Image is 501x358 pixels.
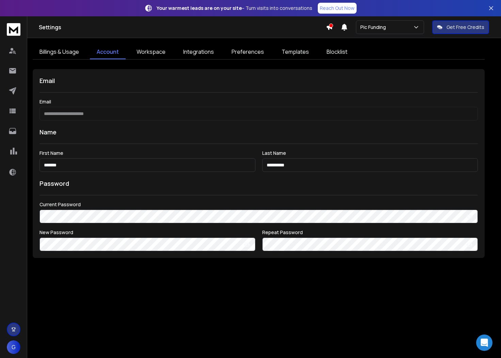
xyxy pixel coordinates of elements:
div: Open Intercom Messenger [476,335,492,351]
img: logo [7,23,20,36]
a: Workspace [130,45,172,59]
strong: Your warmest leads are on your site [157,5,242,11]
h1: Settings [39,23,326,31]
label: Last Name [262,151,478,156]
a: Billings & Usage [33,45,86,59]
label: First Name [40,151,255,156]
a: Integrations [176,45,221,59]
button: Get Free Credits [432,20,489,34]
a: Blocklist [320,45,354,59]
h1: Email [40,76,478,85]
h1: Name [40,127,478,137]
a: Preferences [225,45,271,59]
label: Current Password [40,202,478,207]
button: G [7,340,20,354]
a: Templates [275,45,316,59]
label: Email [40,99,478,104]
p: Pic Funding [360,24,389,31]
label: New Password [40,230,255,235]
a: Reach Out Now [318,3,357,14]
label: Repeat Password [262,230,478,235]
a: Account [90,45,126,59]
h1: Password [40,179,69,188]
p: – Turn visits into conversations [157,5,312,12]
p: Get Free Credits [447,24,484,31]
p: Reach Out Now [320,5,355,12]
